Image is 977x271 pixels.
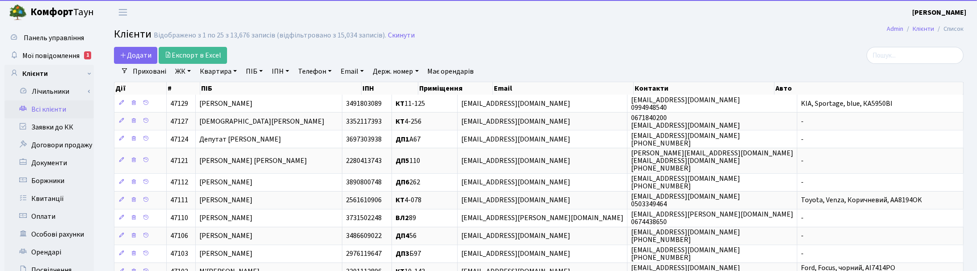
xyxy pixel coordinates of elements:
span: 2280413743 [346,156,382,166]
span: Клієнти [114,26,152,42]
span: 3731502248 [346,213,382,223]
span: [EMAIL_ADDRESS][DOMAIN_NAME] [461,178,570,188]
span: [PERSON_NAME] [199,99,253,108]
span: 4-256 [396,117,421,126]
a: Панель управління [4,29,94,47]
a: Додати [114,47,157,64]
span: [PERSON_NAME] [199,196,253,205]
a: Експорт в Excel [159,47,227,64]
th: Контакти [634,82,775,95]
span: 0671840200 [EMAIL_ADDRESS][DOMAIN_NAME] [631,113,740,130]
span: Додати [120,50,152,60]
span: 47127 [170,117,188,126]
th: ПІБ [200,82,362,95]
span: Б97 [396,249,421,259]
span: 47129 [170,99,188,108]
span: 2561610906 [346,196,382,205]
span: Депутат [PERSON_NAME] [199,134,281,144]
a: Документи [4,154,94,172]
span: [EMAIL_ADDRESS][DOMAIN_NAME] [461,134,570,144]
span: [PERSON_NAME] [199,249,253,259]
span: [EMAIL_ADDRESS][PERSON_NAME][DOMAIN_NAME] 0674438650 [631,209,793,227]
span: 262 [396,178,420,188]
b: ДП4 [396,231,409,241]
span: [EMAIL_ADDRESS][DOMAIN_NAME] [461,249,570,259]
span: [EMAIL_ADDRESS][DOMAIN_NAME] [461,196,570,205]
span: 47111 [170,196,188,205]
a: Оплати [4,208,94,225]
span: 89 [396,213,416,223]
span: А67 [396,134,421,144]
span: KIA, Sportage, blue, КА5950ВІ [801,99,893,108]
span: 3491803089 [346,99,382,108]
span: Мої повідомлення [22,51,80,61]
a: Заявки до КК [4,118,94,136]
b: КТ [396,117,404,126]
th: Приміщення [418,82,493,95]
span: 11-125 [396,99,425,108]
a: Клієнти [4,65,94,83]
span: 4-078 [396,196,421,205]
a: ЖК [172,64,194,79]
span: 3352117393 [346,117,382,126]
a: Квартира [196,64,240,79]
span: 110 [396,156,420,166]
b: [PERSON_NAME] [912,8,966,17]
a: Квитанції [4,190,94,208]
span: [EMAIL_ADDRESS][DOMAIN_NAME] [PHONE_NUMBER] [631,227,740,245]
span: - [801,117,804,126]
a: Клієнти [913,24,934,33]
th: # [167,82,200,95]
span: 47124 [170,134,188,144]
span: [EMAIL_ADDRESS][DOMAIN_NAME] 0503349464 [631,192,740,209]
span: 3486609022 [346,231,382,241]
span: [EMAIL_ADDRESS][DOMAIN_NAME] [PHONE_NUMBER] [631,131,740,148]
th: ІПН [362,82,418,95]
a: Боржники [4,172,94,190]
b: ДП3 [396,249,409,259]
span: [EMAIL_ADDRESS][DOMAIN_NAME] [461,99,570,108]
b: ДП6 [396,178,409,188]
a: Всі клієнти [4,100,94,118]
th: Авто [775,82,964,95]
img: logo.png [9,4,27,21]
a: Скинути [388,31,415,40]
nav: breadcrumb [873,20,977,38]
span: - [801,178,804,188]
b: ВЛ2 [396,213,409,223]
span: - [801,213,804,223]
span: 47112 [170,178,188,188]
a: Приховані [129,64,170,79]
span: 47103 [170,249,188,259]
th: Email [493,82,634,95]
span: 47110 [170,213,188,223]
span: 3890800748 [346,178,382,188]
span: [DEMOGRAPHIC_DATA][PERSON_NAME] [199,117,324,126]
span: [PERSON_NAME][EMAIL_ADDRESS][DOMAIN_NAME] [EMAIL_ADDRESS][DOMAIN_NAME] [PHONE_NUMBER] [631,148,793,173]
span: 2976119647 [346,249,382,259]
a: Телефон [295,64,335,79]
button: Переключити навігацію [112,5,134,20]
li: Список [934,24,964,34]
span: [EMAIL_ADDRESS][DOMAIN_NAME] [461,117,570,126]
input: Пошук... [867,47,964,64]
div: Відображено з 1 по 25 з 13,676 записів (відфільтровано з 15,034 записів). [154,31,386,40]
a: Email [337,64,367,79]
a: Особові рахунки [4,225,94,243]
span: [EMAIL_ADDRESS][DOMAIN_NAME] [461,231,570,241]
span: [PERSON_NAME] [PERSON_NAME] [199,156,307,166]
span: [EMAIL_ADDRESS][DOMAIN_NAME] [PHONE_NUMBER] [631,174,740,191]
a: Мої повідомлення1 [4,47,94,65]
th: Дії [114,82,167,95]
span: [EMAIL_ADDRESS][DOMAIN_NAME] 0994948540 [631,95,740,113]
span: 47121 [170,156,188,166]
a: Лічильники [10,83,94,100]
span: 56 [396,231,417,241]
span: 3697303938 [346,134,382,144]
b: КТ [396,99,404,108]
span: 47106 [170,231,188,241]
a: ПІБ [242,64,266,79]
span: - [801,249,804,259]
b: ДП1 [396,134,409,144]
a: Договори продажу [4,136,94,154]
